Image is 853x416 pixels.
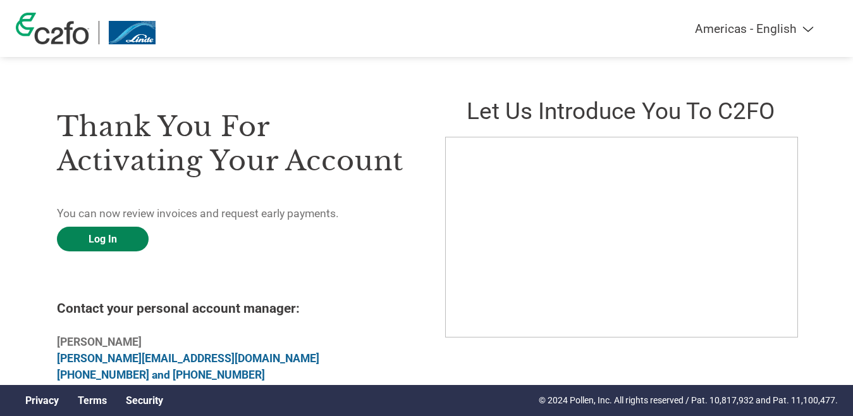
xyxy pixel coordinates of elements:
[57,227,149,251] a: Log In
[57,352,319,365] a: [PERSON_NAME][EMAIL_ADDRESS][DOMAIN_NAME]
[57,336,142,348] b: [PERSON_NAME]
[445,98,797,125] h2: Let us introduce you to C2FO
[16,13,89,44] img: c2fo logo
[78,394,107,407] a: Terms
[57,301,408,316] h4: Contact your personal account manager:
[109,21,156,44] img: Linde
[126,394,163,407] a: Security
[539,394,838,407] p: © 2024 Pollen, Inc. All rights reserved / Pat. 10,817,932 and Pat. 11,100,477.
[57,110,408,178] h3: Thank you for activating your account
[57,369,265,381] a: [PHONE_NUMBER] and [PHONE_NUMBER]
[57,205,408,222] p: You can now review invoices and request early payments.
[445,137,798,337] iframe: C2FO Introduction Video
[25,394,59,407] a: Privacy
